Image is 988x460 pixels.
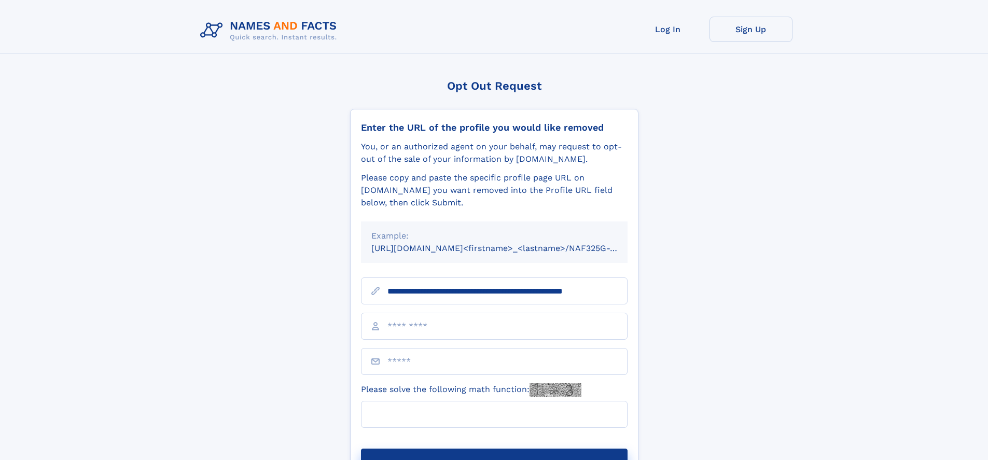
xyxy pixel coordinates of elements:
label: Please solve the following math function: [361,383,581,397]
div: You, or an authorized agent on your behalf, may request to opt-out of the sale of your informatio... [361,141,628,165]
img: Logo Names and Facts [196,17,345,45]
div: Enter the URL of the profile you would like removed [361,122,628,133]
small: [URL][DOMAIN_NAME]<firstname>_<lastname>/NAF325G-xxxxxxxx [371,243,647,253]
a: Sign Up [709,17,792,42]
div: Opt Out Request [350,79,638,92]
a: Log In [627,17,709,42]
div: Example: [371,230,617,242]
div: Please copy and paste the specific profile page URL on [DOMAIN_NAME] you want removed into the Pr... [361,172,628,209]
